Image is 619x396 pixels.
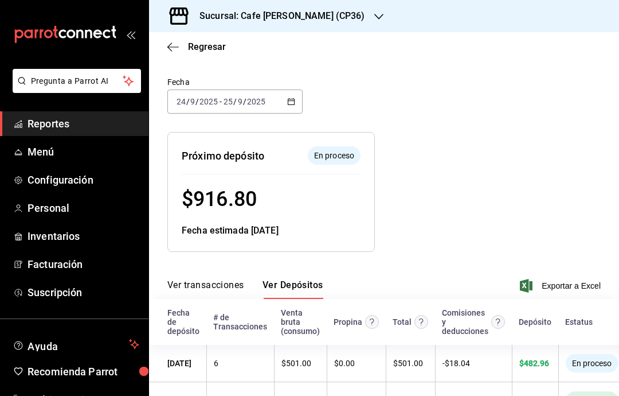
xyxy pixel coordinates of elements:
[308,146,361,165] div: El depósito aún no se ha enviado a tu cuenta bancaria.
[393,317,412,327] div: Total
[188,41,226,52] span: Regresar
[28,228,139,244] span: Inventarios
[182,224,361,238] div: Fecha estimada [DATE]
[28,364,139,379] span: Recomienda Parrot
[442,359,470,368] span: - $ 18.04
[566,354,618,372] div: El depósito aún no se ha enviado a tu cuenta bancaria.
[565,317,593,327] div: Estatus
[237,97,243,106] input: --
[243,97,246,106] span: /
[182,187,257,211] span: $ 916.80
[414,315,428,329] svg: Este monto equivale al total de la venta más otros abonos antes de aplicar comisión e IVA.
[220,97,222,106] span: -
[365,315,379,329] svg: Las propinas mostradas excluyen toda configuración de retención.
[176,97,186,106] input: --
[393,359,423,368] span: $ 501.00
[195,97,199,106] span: /
[28,200,139,216] span: Personal
[28,257,139,272] span: Facturación
[213,313,267,331] div: # de Transacciones
[167,41,226,52] button: Regresar
[167,279,323,299] div: navigation tabs
[491,315,505,329] svg: Contempla comisión de ventas y propinas, IVA, cancelaciones y devoluciones.
[281,308,320,336] div: Venta bruta (consumo)
[28,337,124,351] span: Ayuda
[167,308,199,336] div: Fecha de depósito
[28,285,139,300] span: Suscripción
[28,144,139,160] span: Menú
[223,97,233,106] input: --
[190,9,365,23] h3: Sucursal: Cafe [PERSON_NAME] (CP36)
[28,172,139,188] span: Configuración
[28,116,139,131] span: Reportes
[334,317,362,327] div: Propina
[522,279,601,293] button: Exportar a Excel
[167,78,303,86] label: Fecha
[199,97,218,106] input: ----
[8,83,141,95] a: Pregunta a Parrot AI
[149,345,206,382] td: [DATE]
[327,345,386,382] td: $0.00
[206,345,274,382] td: 6
[186,97,190,106] span: /
[126,30,135,39] button: open_drawer_menu
[519,317,551,327] div: Depósito
[246,97,266,106] input: ----
[519,359,549,368] span: $ 482.96
[167,279,244,299] button: Ver transacciones
[309,150,359,162] span: En proceso
[233,97,237,106] span: /
[13,69,141,93] button: Pregunta a Parrot AI
[182,148,264,164] div: Próximo depósito
[31,75,123,87] span: Pregunta a Parrot AI
[567,359,616,368] span: En proceso
[263,279,323,299] button: Ver Depósitos
[442,308,488,336] div: Comisiones y deducciones
[281,359,311,368] span: $ 501.00
[190,97,195,106] input: --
